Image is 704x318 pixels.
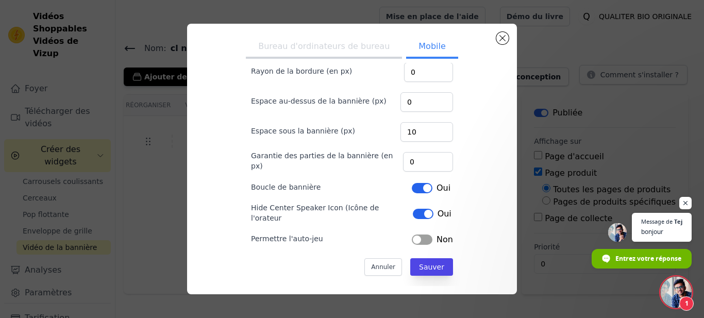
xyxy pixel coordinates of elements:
span: 1 [679,296,694,311]
span: Oui [437,182,450,194]
button: Sauver [410,258,453,276]
span: bonjour [641,227,682,237]
span: Tej [674,219,682,224]
span: Non [437,233,453,246]
label: Boucle de bannière [251,182,321,192]
label: Espace sous la bannière (px) [251,126,355,136]
label: Permettre l'auto-jeu [251,233,323,244]
button: Bureau d'ordinateurs de bureau [246,36,402,59]
span: Oui [438,208,451,220]
label: Garantie des parties de la bannière (en px) [251,150,399,171]
div: Ouvrir le chat [661,277,692,308]
label: Hide Center Speaker Icon (Icône de l'orateur [251,203,409,223]
button: Clôture du modal [496,32,509,44]
button: Annuler [364,258,402,276]
span: Message de [641,219,673,224]
label: Rayon de la bordure (en px) [251,66,352,76]
label: Espace au-dessus de la bannière (px) [251,96,387,106]
span: Entrez votre réponse [615,249,681,267]
button: Mobile [406,36,458,59]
